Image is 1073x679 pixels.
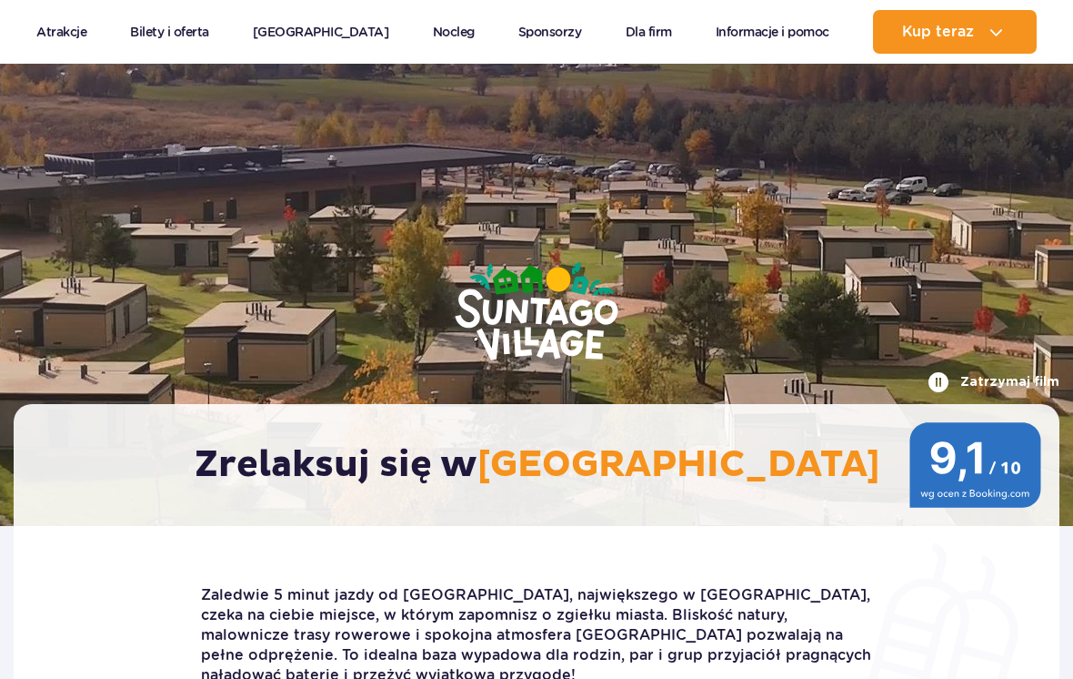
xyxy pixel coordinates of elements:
a: Nocleg [433,10,475,54]
a: Sponsorzy [518,10,582,54]
a: Atrakcje [36,10,86,54]
h2: Zrelaksuj się w [195,442,893,488]
button: Zatrzymaj film [928,371,1059,393]
a: Dla firm [626,10,672,54]
span: [GEOGRAPHIC_DATA] [477,442,880,488]
span: Kup teraz [902,24,974,40]
img: Suntago Village [382,191,691,435]
a: Bilety i oferta [130,10,209,54]
a: Informacje i pomoc [716,10,829,54]
a: [GEOGRAPHIC_DATA] [253,10,389,54]
button: Kup teraz [873,10,1037,54]
img: 9,1/10 wg ocen z Booking.com [909,422,1041,508]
